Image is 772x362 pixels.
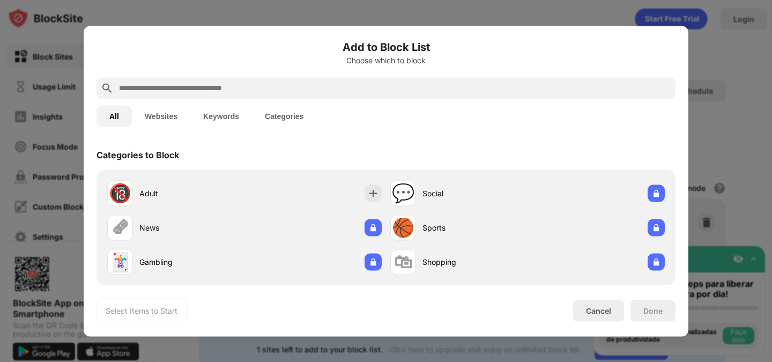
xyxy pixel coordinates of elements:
div: 🃏 [109,251,131,273]
div: Sports [422,222,528,233]
div: Categories to Block [96,149,179,160]
div: Cancel [586,306,611,315]
button: All [96,105,132,127]
div: 🔞 [109,182,131,204]
div: 🛍 [394,251,412,273]
div: 🏀 [392,217,414,239]
div: Select Items to Start [106,305,177,316]
div: Adult [139,188,244,199]
div: 🗞 [111,217,129,239]
button: Websites [132,105,190,127]
div: Gambling [139,256,244,268]
button: Keywords [190,105,252,127]
div: 💬 [392,182,414,204]
div: News [139,222,244,233]
div: Choose which to block [96,56,675,64]
img: search.svg [101,82,114,94]
div: Shopping [422,256,528,268]
h6: Add to Block List [96,39,675,55]
div: Done [643,306,663,315]
div: Social [422,188,528,199]
button: Categories [252,105,316,127]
